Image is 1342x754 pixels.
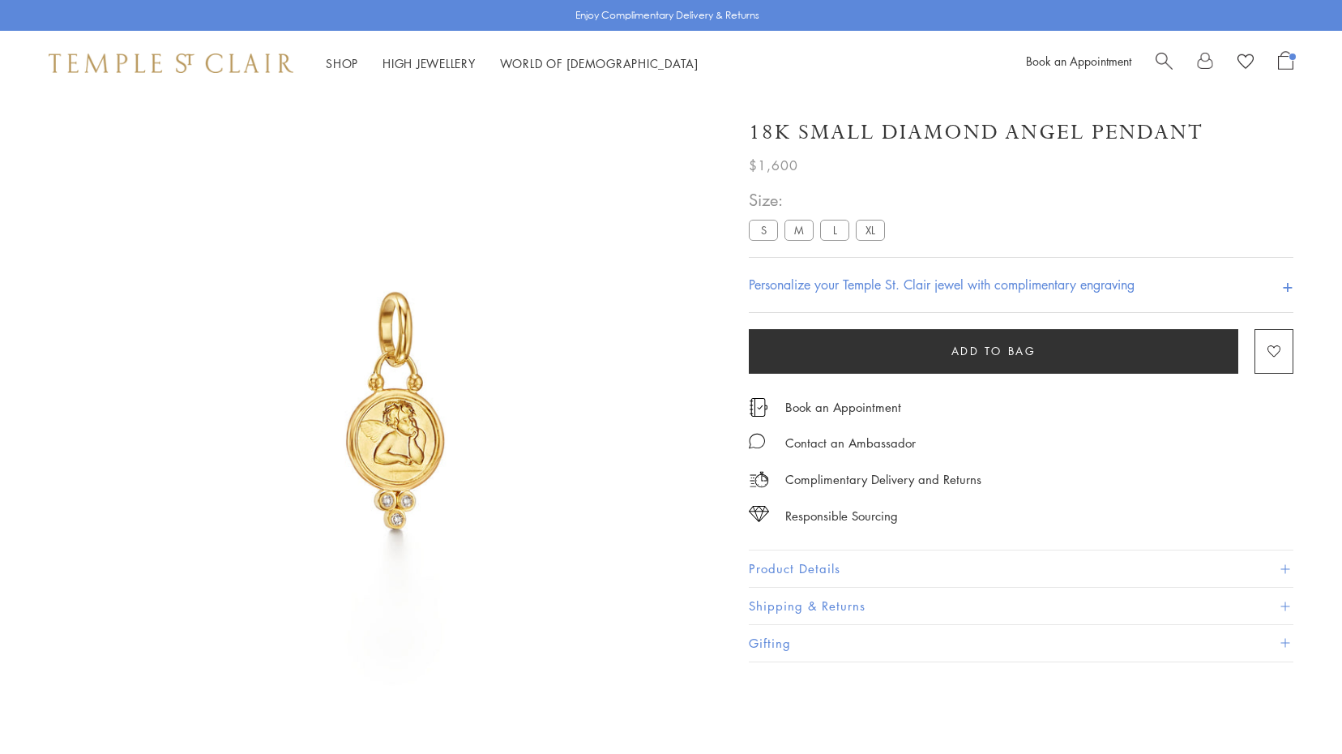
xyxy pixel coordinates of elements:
img: icon_appointment.svg [749,398,768,417]
button: Add to bag [749,329,1238,374]
img: icon_sourcing.svg [749,506,769,522]
span: Size: [749,186,891,213]
h4: Personalize your Temple St. Clair jewel with complimentary engraving [749,275,1135,294]
button: Shipping & Returns [749,588,1293,624]
a: View Wishlist [1237,51,1254,75]
img: icon_delivery.svg [749,469,769,490]
p: Complimentary Delivery and Returns [785,469,981,490]
a: High JewelleryHigh Jewellery [383,55,476,71]
a: World of [DEMOGRAPHIC_DATA]World of [DEMOGRAPHIC_DATA] [500,55,699,71]
h1: 18K Small Diamond Angel Pendant [749,118,1203,147]
img: AP10-DIGRN [81,96,710,725]
label: L [820,220,849,240]
h4: + [1282,270,1293,300]
div: Contact an Ambassador [785,433,916,453]
a: ShopShop [326,55,358,71]
nav: Main navigation [326,54,699,74]
span: $1,600 [749,155,798,176]
button: Gifting [749,625,1293,662]
a: Book an Appointment [785,398,901,416]
label: M [784,220,814,240]
a: Search [1156,51,1173,75]
div: Responsible Sourcing [785,506,898,526]
label: S [749,220,778,240]
img: MessageIcon-01_2.svg [749,433,765,449]
p: Enjoy Complimentary Delivery & Returns [575,7,759,24]
a: Open Shopping Bag [1278,51,1293,75]
a: Book an Appointment [1026,53,1131,69]
img: Temple St. Clair [49,54,293,73]
button: Product Details [749,551,1293,587]
span: Add to bag [951,342,1036,360]
label: XL [856,220,885,240]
